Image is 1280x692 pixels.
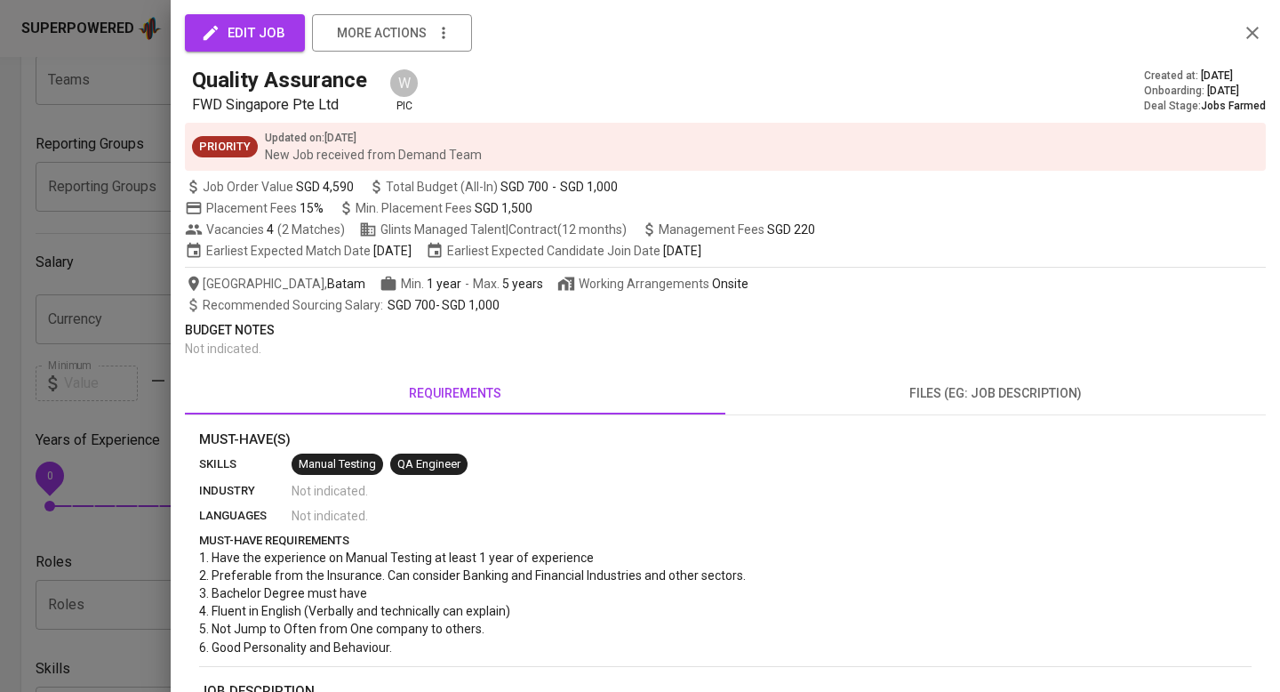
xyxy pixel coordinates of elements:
[401,277,461,291] span: Min.
[557,275,748,293] span: Working Arrangements
[292,456,383,473] span: Manual Testing
[192,66,367,94] h5: Quality Assurance
[185,178,354,196] span: Job Order Value
[192,96,339,113] span: FWD Singapore Pte Ltd
[199,568,746,583] span: 2. Preferable from the Insurance. Can consider Banking and Financial Industries and other sectors.
[199,551,594,565] span: 1. Have the experience on Manual Testing at least 1 year of experience
[500,178,548,196] span: SGD 700
[388,298,436,312] span: SGD 700
[265,130,482,146] p: Updated on : [DATE]
[465,275,469,293] span: -
[368,178,618,196] span: Total Budget (All-In)
[373,242,412,260] span: [DATE]
[292,482,368,500] span: Not indicated .
[712,275,748,293] div: Onsite
[560,178,618,196] span: SGD 1,000
[199,507,292,525] p: languages
[359,221,627,238] span: Glints Managed Talent | Contract (12 months)
[199,482,292,500] p: industry
[185,14,305,52] button: edit job
[199,430,1252,450] p: Must-Have(s)
[767,222,815,237] span: SGD 220
[204,21,285,44] span: edit job
[196,382,715,405] span: requirements
[185,221,345,238] span: Vacancies ( 2 Matches )
[300,201,324,215] span: 15%
[185,275,365,293] span: [GEOGRAPHIC_DATA] ,
[426,242,701,260] span: Earliest Expected Candidate Join Date
[199,455,292,473] p: skills
[185,342,261,356] span: Not indicated .
[292,507,368,525] span: Not indicated .
[1144,68,1266,84] div: Created at :
[203,296,500,314] span: -
[552,178,556,196] span: -
[199,604,510,618] span: 4. Fluent in English (Verbally and technically can explain)
[736,382,1255,405] span: files (eg: job description)
[663,242,701,260] span: [DATE]
[264,221,274,238] span: 4
[296,178,354,196] span: SGD 4,590
[1201,100,1266,112] span: Jobs Farmed
[659,222,815,237] span: Management Fees
[206,201,324,215] span: Placement Fees
[327,275,365,293] span: Batam
[1207,84,1239,99] span: [DATE]
[502,277,543,291] span: 5 years
[203,298,386,312] span: Recommended Sourcing Salary :
[427,277,461,291] span: 1 year
[442,298,500,312] span: SGD 1,000
[388,68,420,99] div: W
[356,201,532,215] span: Min. Placement Fees
[312,14,472,52] button: more actions
[199,622,484,636] span: 5. Not Jump to Often from One company to others.
[199,640,392,655] span: 6. Good Personality and Behaviour.
[337,22,427,44] span: more actions
[473,277,543,291] span: Max.
[185,242,412,260] span: Earliest Expected Match Date
[185,321,1266,340] p: Budget Notes
[475,201,532,215] span: SGD 1,500
[388,68,420,114] div: pic
[199,532,1252,550] p: must-have requirements
[1144,84,1266,99] div: Onboarding :
[1201,68,1233,84] span: [DATE]
[390,456,468,473] span: QA Engineer
[265,146,482,164] p: New Job received from Demand Team
[1144,99,1266,114] div: Deal Stage :
[192,139,258,156] span: Priority
[199,586,367,600] span: 3. Bachelor Degree must have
